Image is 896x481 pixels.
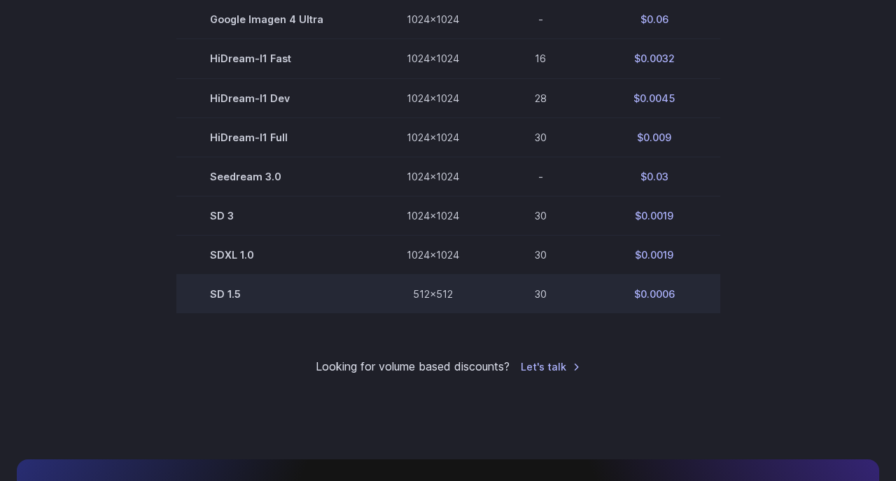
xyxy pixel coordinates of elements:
[176,235,373,274] td: SDXL 1.0
[493,274,589,313] td: 30
[373,117,493,157] td: 1024x1024
[176,117,373,157] td: HiDream-I1 Full
[589,39,720,78] td: $0.0032
[176,157,373,196] td: Seedream 3.0
[373,78,493,117] td: 1024x1024
[589,117,720,157] td: $0.009
[589,235,720,274] td: $0.0019
[373,235,493,274] td: 1024x1024
[316,358,510,376] small: Looking for volume based discounts?
[373,274,493,313] td: 512x512
[493,235,589,274] td: 30
[373,157,493,196] td: 1024x1024
[521,359,580,375] a: Let's talk
[493,196,589,235] td: 30
[493,78,589,117] td: 28
[589,157,720,196] td: $0.03
[176,196,373,235] td: SD 3
[373,39,493,78] td: 1024x1024
[176,39,373,78] td: HiDream-I1 Fast
[373,196,493,235] td: 1024x1024
[493,117,589,157] td: 30
[493,157,589,196] td: -
[176,274,373,313] td: SD 1.5
[176,78,373,117] td: HiDream-I1 Dev
[493,39,589,78] td: 16
[589,274,720,313] td: $0.0006
[589,78,720,117] td: $0.0045
[589,196,720,235] td: $0.0019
